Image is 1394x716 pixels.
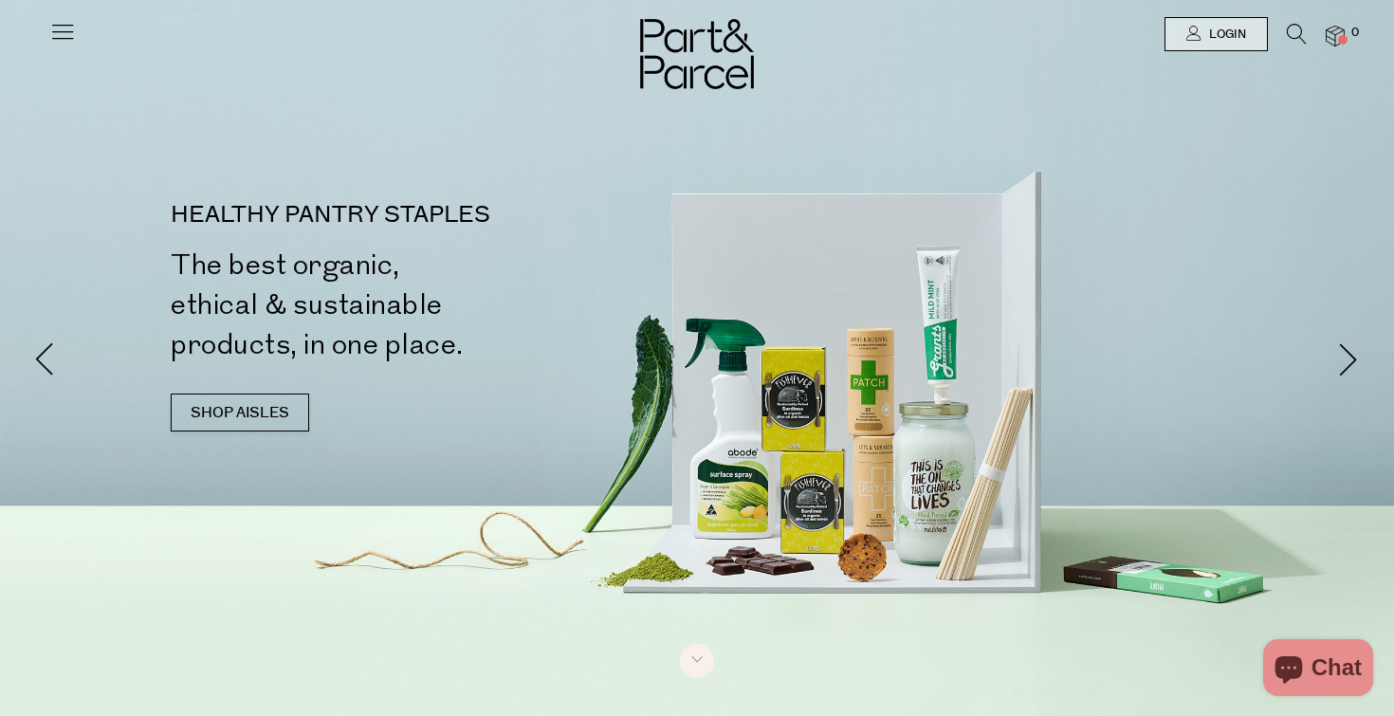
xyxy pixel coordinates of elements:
[1165,17,1268,51] a: Login
[640,19,754,89] img: Part&Parcel
[171,394,309,431] a: SHOP AISLES
[1326,26,1345,46] a: 0
[171,246,705,365] h2: The best organic, ethical & sustainable products, in one place.
[1204,27,1246,43] span: Login
[1347,25,1364,42] span: 0
[1257,639,1379,701] inbox-online-store-chat: Shopify online store chat
[171,204,705,227] p: HEALTHY PANTRY STAPLES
